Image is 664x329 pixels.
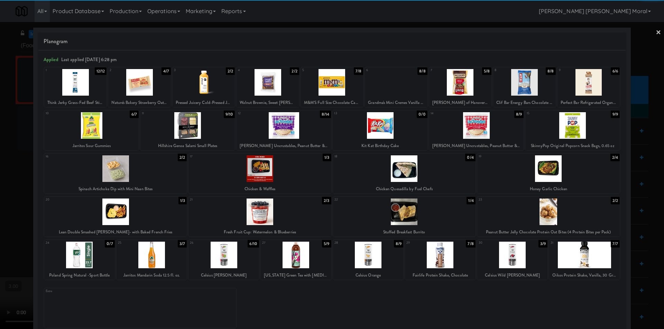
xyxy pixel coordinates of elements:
[238,110,284,116] div: 12
[559,67,589,73] div: 9
[431,110,477,116] div: 14
[190,197,260,203] div: 21
[334,240,368,246] div: 28
[173,98,235,107] div: Pressed Juicery Cold-Pressed Juice, Tropical
[365,67,427,107] div: 68/8Grandma's Mini Cremes Vanilla Sandwich Cookie
[44,228,187,236] div: Lean Double Smashed [PERSON_NAME]- with Baked French Fries
[45,98,105,107] div: Think Jerky Grass-Fed Beef Sticks
[46,154,116,159] div: 16
[174,67,204,73] div: 3
[551,240,584,246] div: 31
[430,142,523,150] div: [PERSON_NAME] Uncrustables, Peanut Butter & Strawberry Jelly Sandwich
[44,110,139,150] div: 106/7Jarritos Sour Gummies
[46,67,75,73] div: 1
[495,67,524,73] div: 8
[238,67,268,73] div: 4
[478,185,619,193] div: Honey Garlic Chicken
[559,98,619,107] div: Perfect Bar Refrigerated Organic Protein Bar, Chocolate Chip with Sea Salt
[44,142,139,150] div: Jarritos Sour Gummies
[44,271,115,280] div: Poland Spring Natural -Sport Bottle
[237,98,299,107] div: Walnut Brownie, Sweet [PERSON_NAME]'s Baking Company
[190,240,224,246] div: 26
[477,154,620,193] div: 192/4Honey Garlic Chicken
[611,110,620,118] div: 9/9
[44,185,187,193] div: Spinach Artichoke Dip with Mini Naan Bites
[45,228,186,236] div: Lean Double Smashed [PERSON_NAME]- with Baked French Fries
[44,240,115,280] div: 240/7Poland Spring Natural -Sport Bottle
[333,240,404,280] div: 288/9Celsius Orange
[405,271,476,280] div: Fairlife Protein Shake, Chocolate
[248,240,259,248] div: 6/10
[320,110,331,118] div: 8/14
[478,228,619,236] div: Peanut Butter Jelly Chocolate Protein Oat Bites (4 Protein Bites per Pack)
[538,240,547,248] div: 3/9
[141,142,234,150] div: Hillshire Genoa Salami Small Plates
[174,98,234,107] div: Pressed Juicery Cold-Pressed Juice, Tropical
[46,240,80,246] div: 24
[405,240,476,280] div: 297/8Fairlife Protein Shake, Chocolate
[238,142,330,150] div: [PERSON_NAME] Uncrustables, Peanut Butter & Grape Jelly Sandwich
[494,98,554,107] div: Clif Bar Energy Bars Chocolate Chip
[333,197,476,236] div: 221/4Stuffed Breakfast Burrito
[117,271,187,280] div: Jarritos Mandarin Soda 12.5 fl. oz.
[46,288,140,294] div: Extra
[44,56,58,63] span: Applied
[224,110,235,118] div: 9/10
[429,142,524,150] div: [PERSON_NAME] Uncrustables, Peanut Butter & Strawberry Jelly Sandwich
[142,110,188,116] div: 11
[237,67,299,107] div: 42/2Walnut Brownie, Sweet [PERSON_NAME]'s Baking Company
[656,22,661,43] a: ×
[261,271,331,280] div: [US_STATE] Green Tea with [MEDICAL_DATA] and Honey
[417,110,427,118] div: 0/0
[479,154,548,159] div: 19
[290,67,299,75] div: 2/2
[178,154,187,161] div: 2/2
[406,240,440,246] div: 29
[95,67,107,75] div: 12/12
[110,67,139,73] div: 2
[549,240,620,280] div: 317/7Oikos Protein Shake, Vanilla, 30 Gram
[493,67,555,107] div: 88/8Clif Bar Energy Bars Chocolate Chip
[173,67,235,107] div: 32/2Pressed Juicery Cold-Pressed Juice, Tropical
[237,142,331,150] div: [PERSON_NAME] Uncrustables, Peanut Butter & Grape Jelly Sandwich
[354,67,363,75] div: 7/8
[429,110,524,150] div: 148/9[PERSON_NAME] Uncrustables, Peanut Butter & Strawberry Jelly Sandwich
[44,154,187,193] div: 162/2Spinach Artichoke Dip with Mini Naan Bites
[477,228,620,236] div: Peanut Butter Jelly Chocolate Protein Oat Bites (4 Protein Bites per Pack)
[190,185,330,193] div: Chicken & Waffles
[190,154,260,159] div: 17
[431,67,460,73] div: 7
[467,197,475,204] div: 1/4
[482,67,491,75] div: 5/8
[46,110,92,116] div: 10
[190,271,258,280] div: Celsius [PERSON_NAME]
[140,110,235,150] div: 119/10Hillshire Genoa Salami Small Plates
[188,154,331,193] div: 171/3Chicken & Waffles
[406,271,474,280] div: Fairlife Protein Shake, Chocolate
[526,142,619,150] div: SkinnyPop Original Popcorn Snack Bags, 0.65 oz
[109,98,169,107] div: Nature's Bakery Strawberry Oatmeal Crumble Bars
[301,67,363,107] div: 57/8M&M'S Full Size Chocolate Candy, Peanut, 1.74 oz
[333,185,476,193] div: Chicken Quesadilla by Fuel Chefs
[478,271,547,280] div: Celsius Wild [PERSON_NAME]
[365,98,427,107] div: Grandma's Mini Cremes Vanilla Sandwich Cookie
[108,67,170,107] div: 24/7Nature's Bakery Strawberry Oatmeal Crumble Bars
[493,98,555,107] div: Clif Bar Energy Bars Chocolate Chip
[261,240,331,280] div: 275/9[US_STATE] Green Tea with [MEDICAL_DATA] and Honey
[465,154,475,161] div: 0/4
[334,110,380,116] div: 13
[477,197,620,236] div: 232/2Peanut Butter Jelly Chocolate Protein Oat Bites (4 Protein Bites per Pack)
[46,197,116,203] div: 20
[226,67,235,75] div: 2/2
[188,240,259,280] div: 266/10Celsius [PERSON_NAME]
[477,185,620,193] div: Honey Garlic Chicken
[45,185,186,193] div: Spinach Artichoke Dip with Mini Naan Bites
[333,228,476,236] div: Stuffed Breakfast Burrito
[178,197,187,204] div: 1/3
[262,271,330,280] div: [US_STATE] Green Tea with [MEDICAL_DATA] and Honey
[44,36,620,47] span: Planogram
[238,98,298,107] div: Walnut Brownie, Sweet [PERSON_NAME]'s Baking Company
[45,142,138,150] div: Jarritos Sour Gummies
[546,67,555,75] div: 8/8
[333,110,427,150] div: 130/0Kit Kat Birthday Cake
